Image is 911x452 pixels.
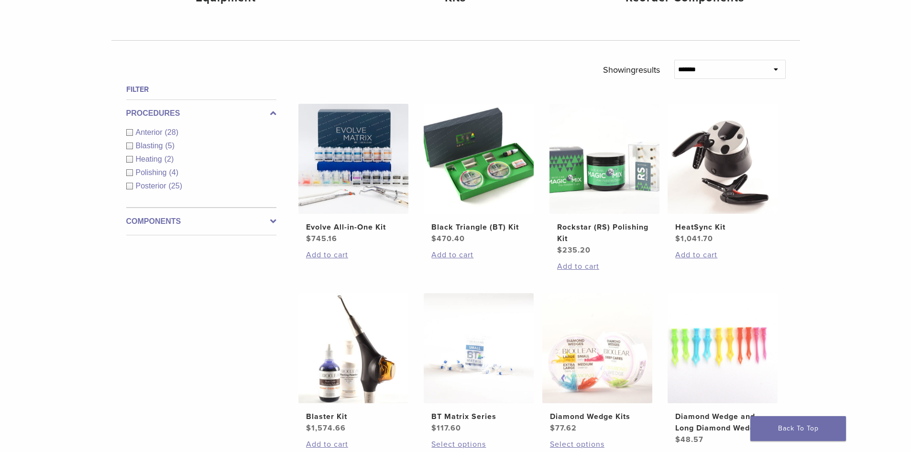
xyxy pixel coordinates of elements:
[431,234,465,243] bdi: 470.40
[431,234,437,243] span: $
[306,423,346,433] bdi: 1,574.66
[126,216,276,227] label: Components
[423,104,535,244] a: Black Triangle (BT) KitBlack Triangle (BT) Kit $470.40
[668,104,778,214] img: HeatSync Kit
[306,234,337,243] bdi: 745.16
[431,439,526,450] a: Select options for “BT Matrix Series”
[557,245,562,255] span: $
[668,293,778,403] img: Diamond Wedge and Long Diamond Wedge
[675,234,713,243] bdi: 1,041.70
[298,293,408,403] img: Blaster Kit
[298,293,409,434] a: Blaster KitBlaster Kit $1,574.66
[298,104,408,214] img: Evolve All-in-One Kit
[750,416,846,441] a: Back To Top
[549,104,659,214] img: Rockstar (RS) Polishing Kit
[603,60,660,80] p: Showing results
[306,234,311,243] span: $
[557,221,652,244] h2: Rockstar (RS) Polishing Kit
[550,439,645,450] a: Select options for “Diamond Wedge Kits”
[675,221,770,233] h2: HeatSync Kit
[306,249,401,261] a: Add to cart: “Evolve All-in-One Kit”
[126,108,276,119] label: Procedures
[136,128,165,136] span: Anterior
[424,104,534,214] img: Black Triangle (BT) Kit
[431,411,526,422] h2: BT Matrix Series
[675,411,770,434] h2: Diamond Wedge and Long Diamond Wedge
[431,423,437,433] span: $
[542,293,653,434] a: Diamond Wedge KitsDiamond Wedge Kits $77.62
[557,245,591,255] bdi: 235.20
[306,411,401,422] h2: Blaster Kit
[306,221,401,233] h2: Evolve All-in-One Kit
[557,261,652,272] a: Add to cart: “Rockstar (RS) Polishing Kit”
[431,249,526,261] a: Add to cart: “Black Triangle (BT) Kit”
[431,221,526,233] h2: Black Triangle (BT) Kit
[169,168,178,176] span: (4)
[431,423,461,433] bdi: 117.60
[542,293,652,403] img: Diamond Wedge Kits
[423,293,535,434] a: BT Matrix SeriesBT Matrix Series $117.60
[675,435,681,444] span: $
[550,423,555,433] span: $
[165,155,174,163] span: (2)
[675,249,770,261] a: Add to cart: “HeatSync Kit”
[126,84,276,95] h4: Filter
[306,423,311,433] span: $
[667,293,779,445] a: Diamond Wedge and Long Diamond WedgeDiamond Wedge and Long Diamond Wedge $48.57
[675,234,681,243] span: $
[298,104,409,244] a: Evolve All-in-One KitEvolve All-in-One Kit $745.16
[549,104,660,256] a: Rockstar (RS) Polishing KitRockstar (RS) Polishing Kit $235.20
[424,293,534,403] img: BT Matrix Series
[169,182,182,190] span: (25)
[165,128,178,136] span: (28)
[550,411,645,422] h2: Diamond Wedge Kits
[306,439,401,450] a: Add to cart: “Blaster Kit”
[550,423,577,433] bdi: 77.62
[136,142,165,150] span: Blasting
[136,155,165,163] span: Heating
[165,142,175,150] span: (5)
[136,168,169,176] span: Polishing
[667,104,779,244] a: HeatSync KitHeatSync Kit $1,041.70
[675,435,703,444] bdi: 48.57
[136,182,169,190] span: Posterior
